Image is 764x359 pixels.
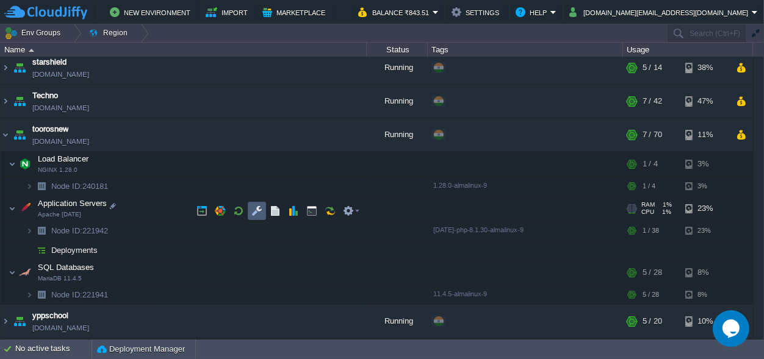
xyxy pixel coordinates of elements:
[32,313,68,325] a: yppschool
[367,43,427,57] div: Status
[685,199,725,224] div: 23%
[50,293,110,303] span: 221941
[643,288,659,307] div: 5 / 28
[1,54,10,87] img: AMDAwAAAACH5BAEAAAAALAAAAAABAAEAAAICRAEAOw==
[37,202,109,211] a: Application ServersApache [DATE]
[32,59,67,71] a: starshield
[641,211,654,219] span: CPU
[367,54,428,87] div: Running
[38,214,81,221] span: Apache [DATE]
[37,265,96,275] span: SQL Databases
[50,184,110,194] a: Node ID:240181
[50,248,99,258] a: Deployments
[26,224,33,243] img: AMDAwAAAACH5BAEAAAAALAAAAAABAAEAAAICRAEAOw==
[516,5,550,20] button: Help
[51,185,82,194] span: Node ID:
[433,293,487,300] span: 11.4.5-almalinux-9
[358,5,433,20] button: Balance ₹843.51
[37,266,96,275] a: SQL DatabasesMariaDB 11.4.5
[9,199,16,224] img: AMDAwAAAACH5BAEAAAAALAAAAAABAAEAAAICRAEAOw==
[643,263,662,288] div: 5 / 28
[1,43,366,57] div: Name
[685,224,725,243] div: 23%
[51,293,82,302] span: Node ID:
[685,155,725,179] div: 3%
[51,229,82,238] span: Node ID:
[29,49,34,52] img: AMDAwAAAACH5BAEAAAAALAAAAAABAAEAAAICRAEAOw==
[659,211,671,219] span: 1%
[50,229,110,239] span: 221942
[110,5,194,20] button: New Environment
[11,54,28,87] img: AMDAwAAAACH5BAEAAAAALAAAAAABAAEAAAICRAEAOw==
[624,43,752,57] div: Usage
[452,5,503,20] button: Settings
[643,308,662,341] div: 5 / 20
[428,43,622,57] div: Tags
[1,308,10,341] img: AMDAwAAAACH5BAEAAAAALAAAAAABAAEAAAICRAEAOw==
[660,204,672,211] span: 1%
[685,263,725,288] div: 8%
[11,88,28,121] img: AMDAwAAAACH5BAEAAAAALAAAAAABAAEAAAICRAEAOw==
[32,325,89,337] a: [DOMAIN_NAME]
[16,263,34,288] img: AMDAwAAAACH5BAEAAAAALAAAAAABAAEAAAICRAEAOw==
[37,157,90,166] a: Load BalancerNGINX 1.28.0
[11,121,28,154] img: AMDAwAAAACH5BAEAAAAALAAAAAABAAEAAAICRAEAOw==
[15,339,92,359] div: No active tasks
[643,180,655,199] div: 1 / 4
[643,155,658,179] div: 1 / 4
[4,24,65,41] button: Env Groups
[433,229,524,236] span: [DATE]-php-8.1.30-almalinux-9
[685,88,725,121] div: 47%
[16,199,34,224] img: AMDAwAAAACH5BAEAAAAALAAAAAABAAEAAAICRAEAOw==
[50,184,110,194] span: 240181
[4,5,87,20] img: CloudJiffy
[16,155,34,179] img: AMDAwAAAACH5BAEAAAAALAAAAAABAAEAAAICRAEAOw==
[37,157,90,167] span: Load Balancer
[685,54,725,87] div: 38%
[685,288,725,307] div: 8%
[26,288,33,307] img: AMDAwAAAACH5BAEAAAAALAAAAAABAAEAAAICRAEAOw==
[569,5,752,20] button: [DOMAIN_NAME][EMAIL_ADDRESS][DOMAIN_NAME]
[26,180,33,199] img: AMDAwAAAACH5BAEAAAAALAAAAAABAAEAAAICRAEAOw==
[206,5,251,20] button: Import
[50,229,110,239] a: Node ID:221942
[433,185,487,192] span: 1.28.0-almalinux-9
[713,310,752,347] iframe: chat widget
[50,293,110,303] a: Node ID:221941
[32,126,68,138] a: toorosnew
[33,180,50,199] img: AMDAwAAAACH5BAEAAAAALAAAAAABAAEAAAICRAEAOw==
[367,308,428,341] div: Running
[38,278,82,285] span: MariaDB 11.4.5
[685,121,725,154] div: 11%
[97,343,185,355] button: Deployment Manager
[685,180,725,199] div: 3%
[9,155,16,179] img: AMDAwAAAACH5BAEAAAAALAAAAAABAAEAAAICRAEAOw==
[1,88,10,121] img: AMDAwAAAACH5BAEAAAAALAAAAAABAAEAAAICRAEAOw==
[262,5,329,20] button: Marketplace
[33,244,50,263] img: AMDAwAAAACH5BAEAAAAALAAAAAABAAEAAAICRAEAOw==
[26,244,33,263] img: AMDAwAAAACH5BAEAAAAALAAAAAABAAEAAAICRAEAOw==
[33,224,50,243] img: AMDAwAAAACH5BAEAAAAALAAAAAABAAEAAAICRAEAOw==
[367,88,428,121] div: Running
[685,308,725,341] div: 10%
[643,54,662,87] div: 5 / 14
[32,71,89,84] a: [DOMAIN_NAME]
[88,24,132,41] button: Region
[37,201,109,211] span: Application Servers
[641,204,655,211] span: RAM
[32,105,89,117] a: [DOMAIN_NAME]
[11,308,28,341] img: AMDAwAAAACH5BAEAAAAALAAAAAABAAEAAAICRAEAOw==
[643,121,662,154] div: 7 / 70
[32,93,58,105] a: Techno
[367,121,428,154] div: Running
[33,288,50,307] img: AMDAwAAAACH5BAEAAAAALAAAAAABAAEAAAICRAEAOw==
[32,138,89,151] a: [DOMAIN_NAME]
[9,263,16,288] img: AMDAwAAAACH5BAEAAAAALAAAAAABAAEAAAICRAEAOw==
[1,121,10,154] img: AMDAwAAAACH5BAEAAAAALAAAAAABAAEAAAICRAEAOw==
[643,88,662,121] div: 7 / 42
